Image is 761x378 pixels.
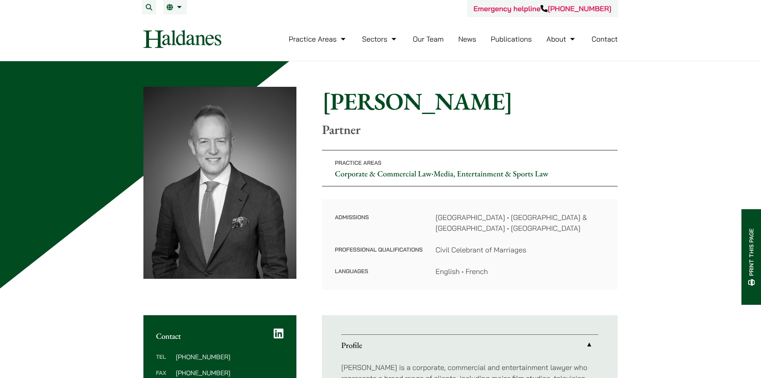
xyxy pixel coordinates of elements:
[433,168,548,179] a: Media, Entertainment & Sports Law
[592,34,618,44] a: Contact
[335,168,431,179] a: Corporate & Commercial Law
[335,159,381,166] span: Practice Areas
[335,266,423,277] dt: Languages
[176,370,284,376] dd: [PHONE_NUMBER]
[322,87,618,116] h1: [PERSON_NAME]
[435,212,605,234] dd: [GEOGRAPHIC_DATA] • [GEOGRAPHIC_DATA] & [GEOGRAPHIC_DATA] • [GEOGRAPHIC_DATA]
[167,4,184,10] a: EN
[274,328,284,339] a: LinkedIn
[413,34,443,44] a: Our Team
[176,354,284,360] dd: [PHONE_NUMBER]
[143,30,221,48] img: Logo of Haldanes
[335,244,423,266] dt: Professional Qualifications
[546,34,577,44] a: About
[458,34,476,44] a: News
[156,354,173,370] dt: Tel
[322,150,618,186] p: •
[156,331,284,341] h2: Contact
[435,244,605,255] dd: Civil Celebrant of Marriages
[335,212,423,244] dt: Admissions
[435,266,605,277] dd: English • French
[322,122,618,137] p: Partner
[289,34,348,44] a: Practice Areas
[473,4,611,13] a: Emergency helpline[PHONE_NUMBER]
[491,34,532,44] a: Publications
[362,34,398,44] a: Sectors
[341,335,598,356] a: Profile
